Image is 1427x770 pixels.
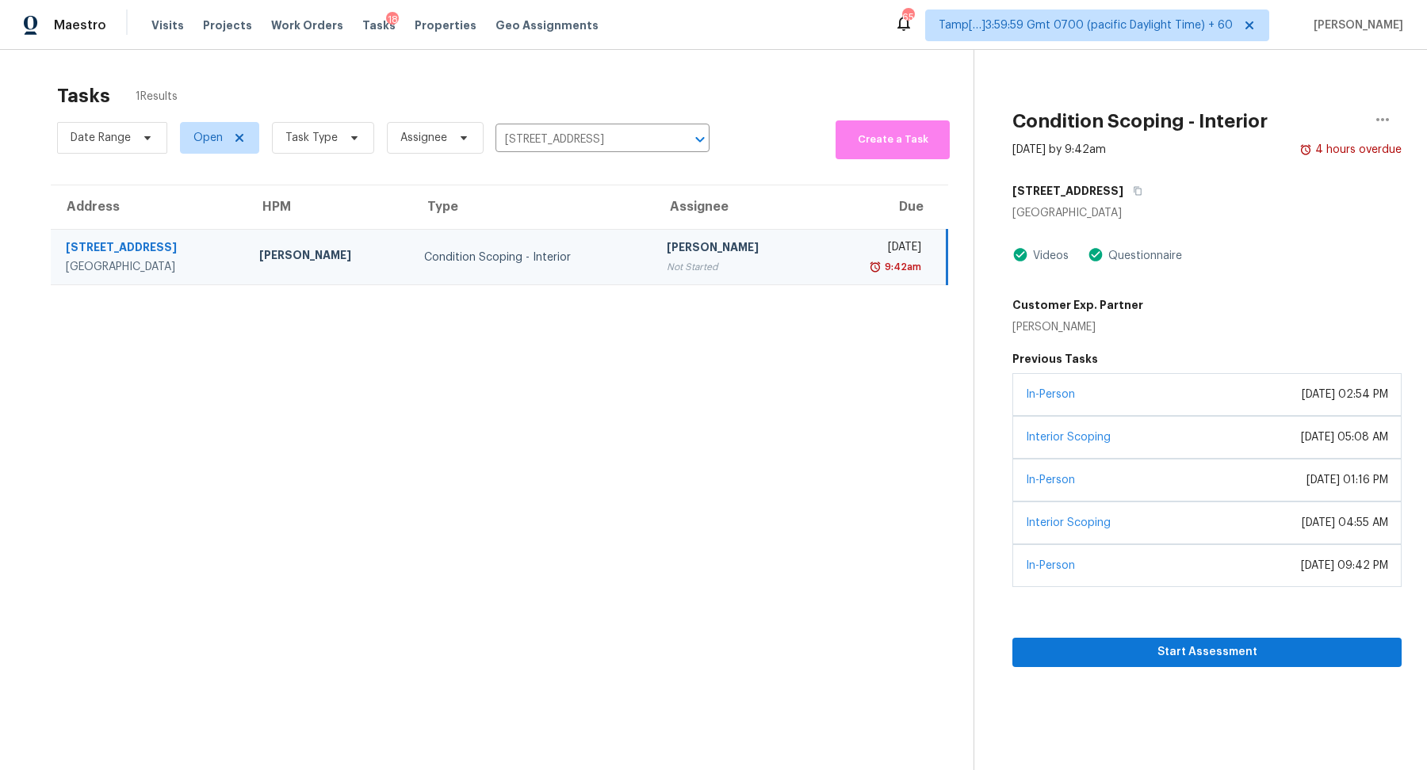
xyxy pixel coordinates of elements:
span: Start Assessment [1025,642,1389,662]
div: 9:42am [882,259,921,275]
div: [DATE] 01:16 PM [1306,472,1388,488]
div: [PERSON_NAME] [667,239,806,259]
th: HPM [247,185,411,230]
div: [PERSON_NAME] [1012,319,1143,335]
div: 4 hours overdue [1312,142,1402,158]
span: Task Type [285,130,338,146]
input: Search by address [495,128,665,152]
a: Interior Scoping [1026,432,1111,443]
a: In-Person [1026,560,1075,571]
div: [GEOGRAPHIC_DATA] [1012,205,1402,221]
div: [DATE] 04:55 AM [1302,515,1388,531]
th: Type [411,185,654,230]
span: Properties [415,17,476,33]
span: Assignee [400,130,447,146]
div: Videos [1028,248,1069,264]
a: Interior Scoping [1026,517,1111,528]
h5: [STREET_ADDRESS] [1012,183,1123,199]
span: 1 Results [136,89,178,105]
button: Create a Task [836,120,950,159]
img: Overdue Alarm Icon [1299,142,1312,158]
div: [PERSON_NAME] [259,247,399,267]
span: Work Orders [271,17,343,33]
h2: Condition Scoping - Interior [1012,113,1268,129]
button: Open [689,128,711,151]
div: Not Started [667,259,806,275]
div: 656 [902,10,913,25]
th: Due [819,185,947,230]
span: Visits [151,17,184,33]
span: Geo Assignments [495,17,599,33]
a: In-Person [1026,475,1075,486]
h2: Tasks [57,88,110,104]
a: In-Person [1026,389,1075,400]
div: Condition Scoping - Interior [424,250,641,265]
h5: Customer Exp. Partner [1012,297,1143,313]
div: Questionnaire [1104,248,1182,264]
span: [PERSON_NAME] [1307,17,1403,33]
span: Open [193,130,223,146]
div: [STREET_ADDRESS] [66,239,234,259]
span: Tamp[…]3:59:59 Gmt 0700 (pacific Daylight Time) + 60 [939,17,1233,33]
th: Address [51,185,247,230]
div: 18 [386,12,399,28]
button: Start Assessment [1012,638,1402,667]
img: Overdue Alarm Icon [869,259,882,275]
span: Projects [203,17,252,33]
div: [DATE] 09:42 PM [1301,558,1388,574]
span: Date Range [71,130,131,146]
div: [DATE] 02:54 PM [1302,387,1388,402]
span: Maestro [54,17,106,33]
button: Copy Address [1123,177,1145,205]
th: Assignee [654,185,819,230]
div: [GEOGRAPHIC_DATA] [66,259,234,275]
img: Artifact Present Icon [1088,246,1104,263]
div: [DATE] 05:08 AM [1301,429,1388,445]
span: Tasks [362,20,396,31]
div: [DATE] by 9:42am [1012,142,1106,158]
img: Artifact Present Icon [1012,246,1028,263]
span: Create a Task [844,131,942,149]
h5: Previous Tasks [1012,351,1402,367]
div: [DATE] [832,239,921,259]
